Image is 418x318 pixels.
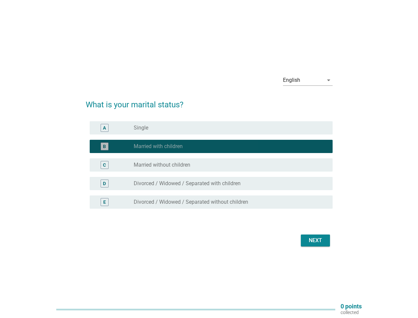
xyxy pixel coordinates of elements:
div: E [103,199,106,206]
div: A [103,125,106,132]
div: D [103,180,106,187]
i: arrow_drop_down [325,76,333,84]
label: Single [134,125,148,131]
h2: What is your marital status? [86,92,333,111]
label: Divorced / Widowed / Separated with children [134,180,241,187]
div: English [283,77,300,83]
p: 0 points [341,303,362,309]
label: Married without children [134,162,190,168]
div: Next [306,237,325,244]
div: B [103,143,106,150]
label: Divorced / Widowed / Separated without children [134,199,248,205]
div: C [103,162,106,169]
button: Next [301,235,330,246]
p: collected [341,309,362,315]
label: Married with children [134,143,183,150]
